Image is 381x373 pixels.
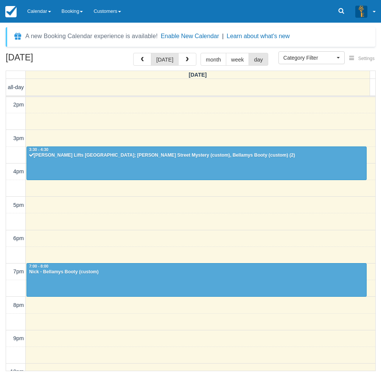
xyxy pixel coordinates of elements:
[13,268,24,274] span: 7pm
[355,5,367,17] img: A3
[283,54,335,62] span: Category Filter
[249,53,268,66] button: day
[13,102,24,108] span: 2pm
[13,202,24,208] span: 5pm
[13,302,24,308] span: 8pm
[222,33,224,39] span: |
[161,32,219,40] button: Enable New Calendar
[278,51,345,64] button: Category Filter
[358,56,375,61] span: Settings
[189,72,207,78] span: [DATE]
[227,33,290,39] a: Learn about what's new
[29,264,48,268] span: 7:00 - 8:00
[13,168,24,174] span: 4pm
[8,84,24,90] span: all-day
[13,235,24,241] span: 6pm
[25,32,158,41] div: A new Booking Calendar experience is available!
[5,6,17,17] img: checkfront-main-nav-mini-logo.png
[345,53,379,64] button: Settings
[29,269,364,275] div: Nick - Bellamys Booty (custom)
[13,335,24,341] span: 9pm
[29,148,48,152] span: 3:30 - 4:30
[13,135,24,141] span: 3pm
[201,53,226,66] button: month
[6,53,101,67] h2: [DATE]
[26,263,367,296] a: 7:00 - 8:00Nick - Bellamys Booty (custom)
[26,146,367,180] a: 3:30 - 4:30[PERSON_NAME] Lifts [GEOGRAPHIC_DATA]; [PERSON_NAME] Street Mystery (custom), Bellamys...
[226,53,249,66] button: week
[151,53,179,66] button: [DATE]
[29,153,364,159] div: [PERSON_NAME] Lifts [GEOGRAPHIC_DATA]; [PERSON_NAME] Street Mystery (custom), Bellamys Booty (cus...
